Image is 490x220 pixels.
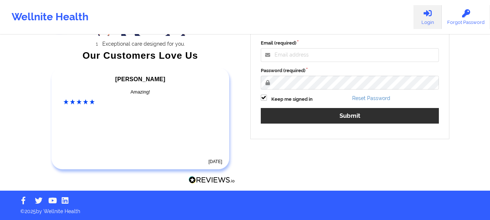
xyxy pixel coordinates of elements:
img: Reviews.io Logo [189,176,235,184]
label: Keep me signed in [271,96,313,103]
a: Reviews.io Logo [189,176,235,186]
button: Submit [261,108,439,124]
time: [DATE] [209,159,222,164]
label: Password (required) [261,67,439,74]
div: Our Customers Love Us [46,52,235,59]
li: Exceptional care designed for you. [52,41,235,47]
a: Login [413,5,442,29]
p: © 2025 by Wellnite Health [15,203,475,215]
a: Reset Password [352,95,390,101]
input: Email address [261,48,439,62]
span: [PERSON_NAME] [115,76,165,82]
a: Forgot Password [442,5,490,29]
div: Amazing! [63,88,217,96]
label: Email (required) [261,40,439,47]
